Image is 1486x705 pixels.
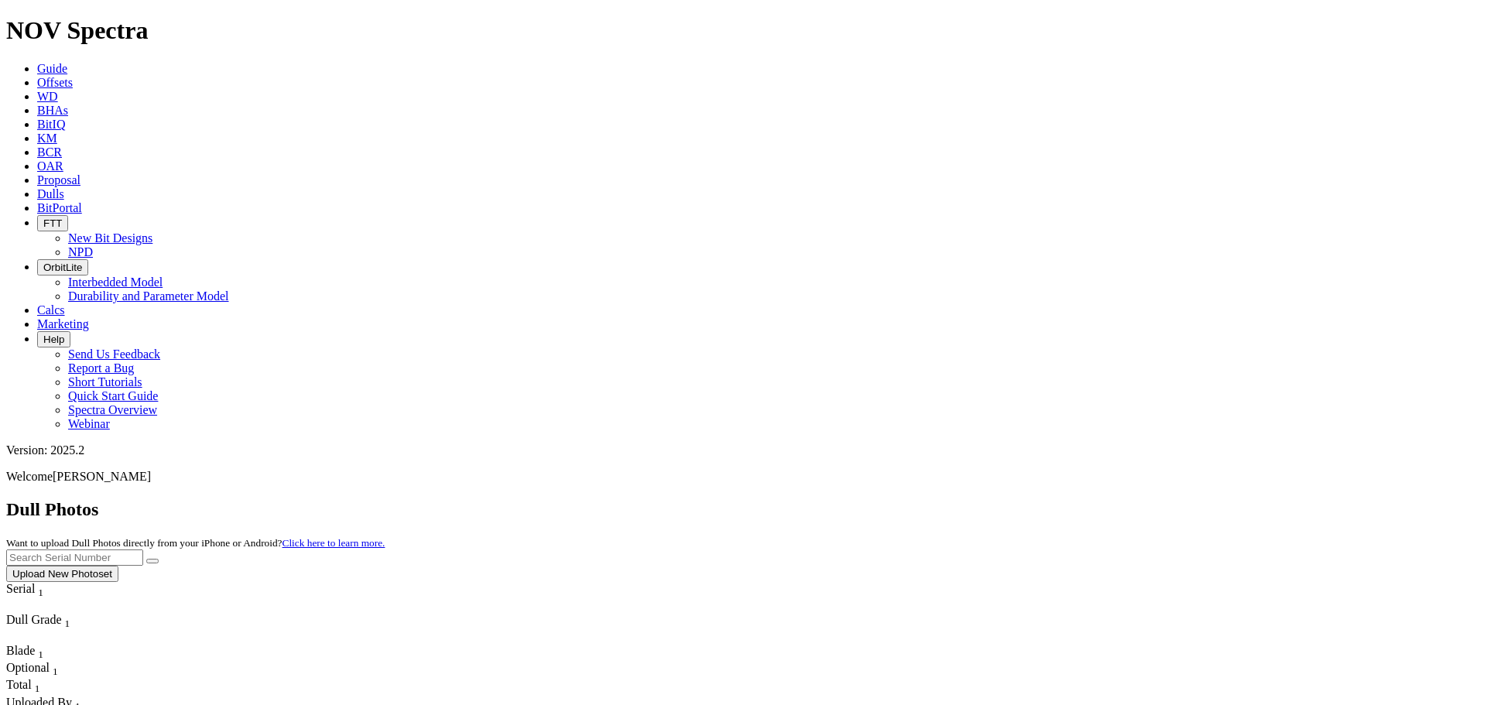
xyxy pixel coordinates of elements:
[37,187,64,200] a: Dulls
[68,375,142,388] a: Short Tutorials
[282,537,385,549] a: Click here to learn more.
[6,661,60,678] div: Sort None
[6,537,385,549] small: Want to upload Dull Photos directly from your iPhone or Android?
[37,62,67,75] a: Guide
[6,678,60,695] div: Total Sort None
[38,649,43,660] sub: 1
[35,683,40,695] sub: 1
[6,644,60,661] div: Sort None
[68,231,152,245] a: New Bit Designs
[37,331,70,347] button: Help
[6,661,60,678] div: Optional Sort None
[37,317,89,330] a: Marketing
[6,661,50,674] span: Optional
[68,347,160,361] a: Send Us Feedback
[37,104,68,117] a: BHAs
[6,499,1480,520] h2: Dull Photos
[6,582,72,599] div: Serial Sort None
[35,678,40,691] span: Sort None
[68,403,157,416] a: Spectra Overview
[68,417,110,430] a: Webinar
[6,566,118,582] button: Upload New Photoset
[6,613,115,644] div: Sort None
[37,90,58,103] a: WD
[68,245,93,258] a: NPD
[68,275,163,289] a: Interbedded Model
[38,582,43,595] span: Sort None
[6,613,115,630] div: Dull Grade Sort None
[37,215,68,231] button: FTT
[37,132,57,145] a: KM
[6,644,35,657] span: Blade
[6,582,35,595] span: Serial
[43,262,82,273] span: OrbitLite
[37,145,62,159] a: BCR
[65,613,70,626] span: Sort None
[38,644,43,657] span: Sort None
[6,678,32,691] span: Total
[43,334,64,345] span: Help
[6,549,143,566] input: Search Serial Number
[6,613,62,626] span: Dull Grade
[37,76,73,89] a: Offsets
[68,389,158,402] a: Quick Start Guide
[6,443,1480,457] div: Version: 2025.2
[68,289,229,303] a: Durability and Parameter Model
[38,587,43,598] sub: 1
[68,361,134,375] a: Report a Bug
[37,118,65,131] a: BitIQ
[6,644,60,661] div: Blade Sort None
[6,16,1480,45] h1: NOV Spectra
[53,470,151,483] span: [PERSON_NAME]
[37,303,65,317] a: Calcs
[53,666,58,677] sub: 1
[6,599,72,613] div: Column Menu
[37,173,80,187] a: Proposal
[6,678,60,695] div: Sort None
[6,582,72,613] div: Sort None
[37,159,63,173] a: OAR
[37,201,82,214] a: BitPortal
[37,259,88,275] button: OrbitLite
[6,630,115,644] div: Column Menu
[43,217,62,229] span: FTT
[65,618,70,629] sub: 1
[6,470,1480,484] p: Welcome
[53,661,58,674] span: Sort None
